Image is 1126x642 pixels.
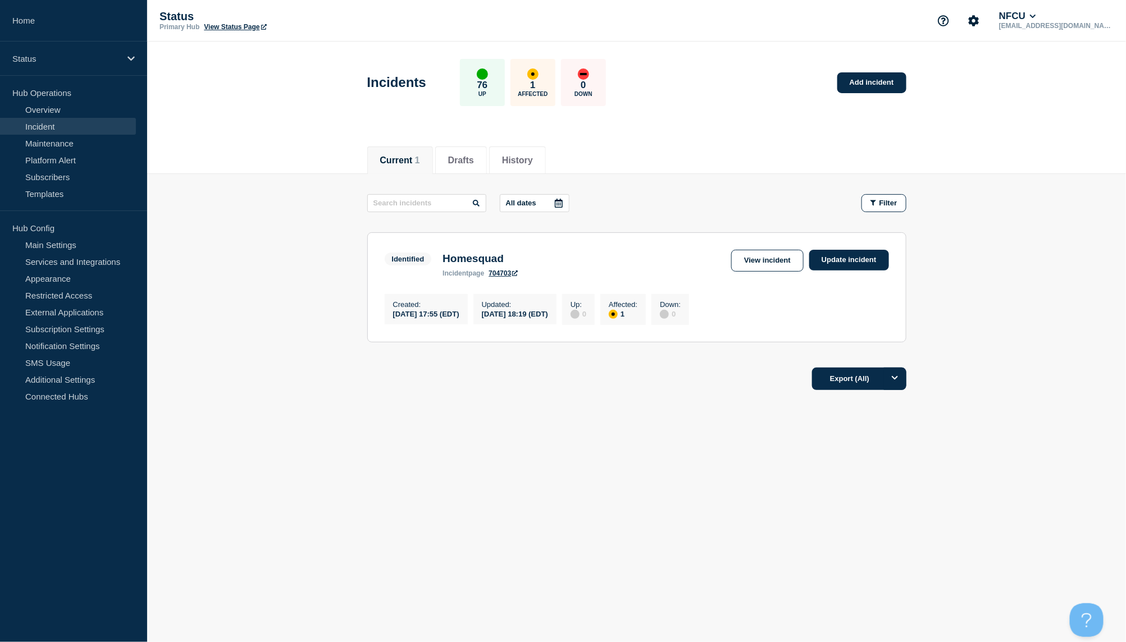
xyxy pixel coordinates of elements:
h3: Homesquad [443,253,518,265]
div: affected [609,310,618,319]
button: Account settings [962,9,986,33]
button: NFCU [997,11,1038,22]
div: up [477,68,488,80]
p: Created : [393,300,459,309]
button: Support [932,9,955,33]
p: page [443,269,484,277]
a: Add incident [837,72,906,93]
a: 704703 [489,269,518,277]
div: 0 [571,309,586,319]
input: Search incidents [367,194,486,212]
p: Down [575,91,592,97]
a: Update incident [809,250,889,270]
p: Updated : [482,300,548,309]
p: Up [478,91,486,97]
button: Export (All) [812,368,906,390]
button: History [502,155,533,166]
div: down [578,68,589,80]
span: incident [443,269,468,277]
span: Identified [385,253,432,265]
div: 1 [609,309,637,319]
button: All dates [500,194,569,212]
p: Affected : [609,300,637,309]
div: disabled [660,310,669,319]
p: 1 [530,80,535,91]
button: Options [884,368,906,390]
p: Status [12,54,120,63]
div: 0 [660,309,681,319]
div: [DATE] 18:19 (EDT) [482,309,548,318]
p: Primary Hub [159,23,199,31]
div: disabled [571,310,580,319]
p: [EMAIL_ADDRESS][DOMAIN_NAME] [997,22,1114,30]
div: affected [527,68,539,80]
a: View Status Page [204,23,266,31]
button: Current 1 [380,155,420,166]
button: Drafts [448,155,474,166]
p: Affected [518,91,548,97]
p: 76 [477,80,487,91]
button: Filter [861,194,906,212]
p: All dates [506,199,536,207]
a: View incident [731,250,804,272]
h1: Incidents [367,75,426,90]
p: Up : [571,300,586,309]
span: 1 [415,155,420,165]
p: Down : [660,300,681,309]
div: [DATE] 17:55 (EDT) [393,309,459,318]
iframe: Help Scout Beacon - Open [1070,603,1104,637]
span: Filter [879,199,897,207]
p: Status [159,10,384,23]
p: 0 [581,80,586,91]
